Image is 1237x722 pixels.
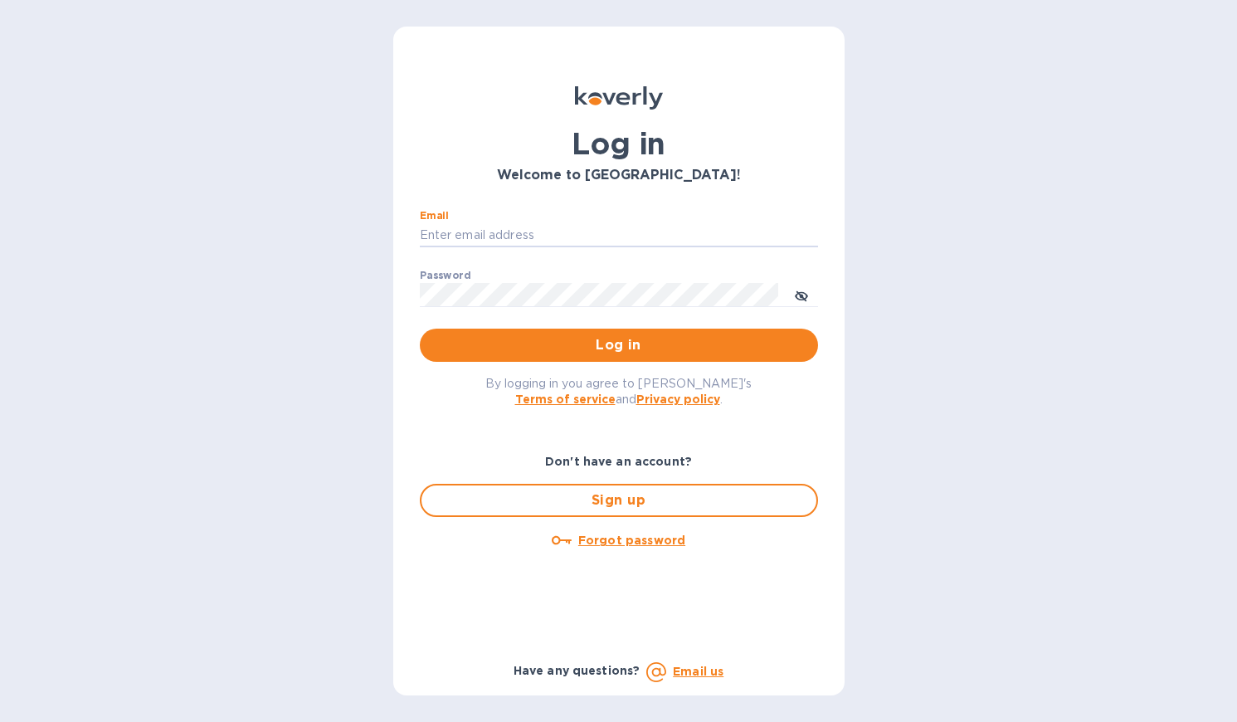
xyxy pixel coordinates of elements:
h3: Welcome to [GEOGRAPHIC_DATA]! [420,168,818,183]
input: Enter email address [420,223,818,248]
b: Have any questions? [514,664,640,677]
span: Sign up [435,490,803,510]
img: Koverly [575,86,663,110]
span: By logging in you agree to [PERSON_NAME]'s and . [485,377,752,406]
label: Password [420,271,470,281]
a: Terms of service [515,393,616,406]
label: Email [420,211,449,221]
h1: Log in [420,126,818,161]
a: Email us [673,665,723,678]
button: Sign up [420,484,818,517]
a: Privacy policy [636,393,720,406]
button: toggle password visibility [785,278,818,311]
span: Log in [433,335,805,355]
u: Forgot password [578,534,685,547]
b: Don't have an account? [545,455,692,468]
button: Log in [420,329,818,362]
